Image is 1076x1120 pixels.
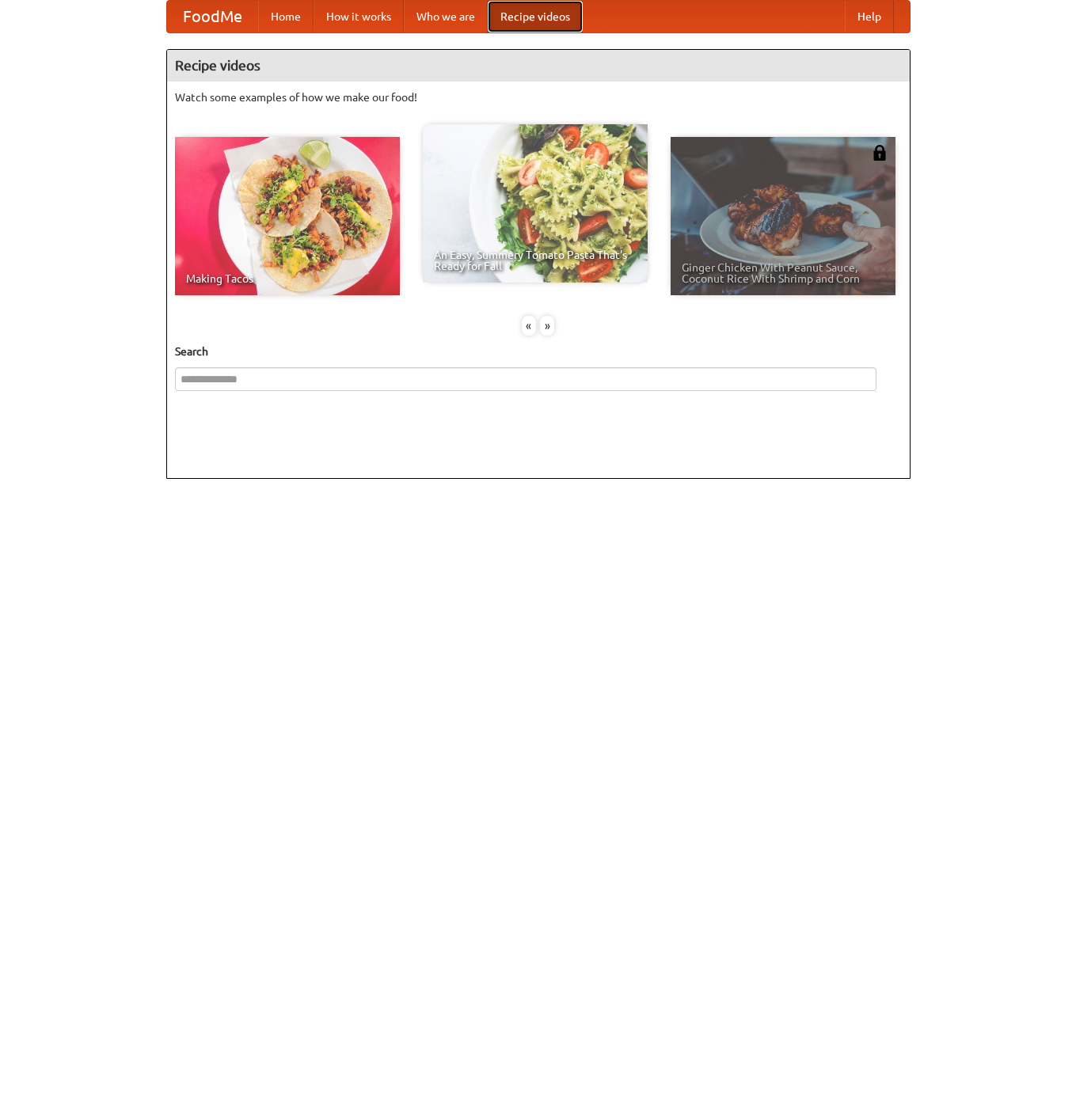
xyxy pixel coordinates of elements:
span: Making Tacos [186,273,389,284]
a: Making Tacos [175,137,400,295]
a: Help [845,1,894,32]
a: Home [258,1,314,32]
h4: Recipe videos [167,50,910,82]
a: Who we are [404,1,488,32]
a: How it works [314,1,404,32]
a: An Easy, Summery Tomato Pasta That's Ready for Fall [423,124,648,283]
a: FoodMe [167,1,258,32]
a: Recipe videos [488,1,583,32]
img: 483408.png [872,145,888,161]
div: » [540,316,554,336]
div: « [522,316,536,336]
p: Watch some examples of how we make our food! [175,89,902,105]
span: An Easy, Summery Tomato Pasta That's Ready for Fall [434,249,637,271]
h5: Search [175,344,902,359]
